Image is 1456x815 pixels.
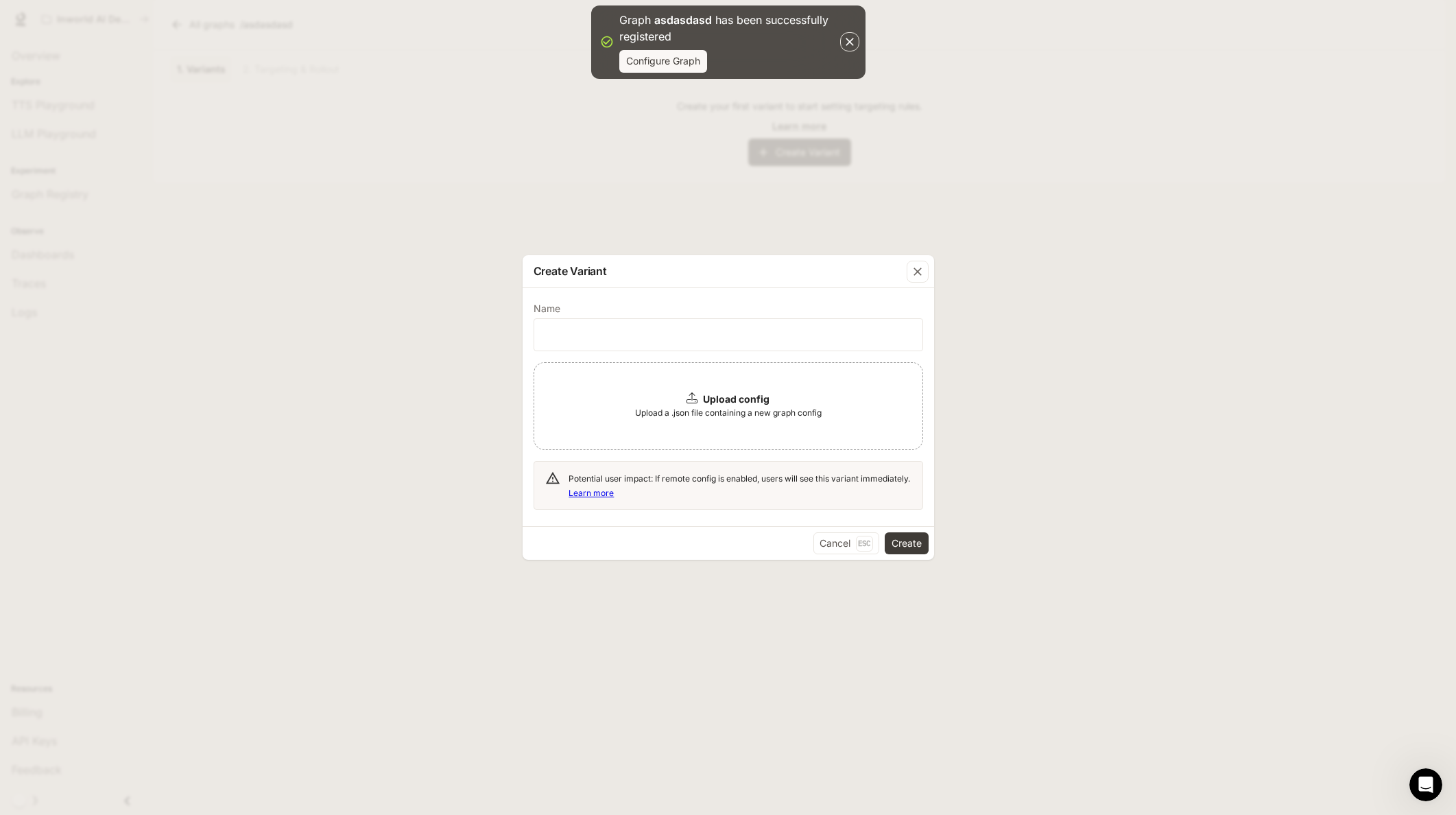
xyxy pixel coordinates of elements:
button: CancelEsc [813,532,879,554]
a: Learn more [569,488,614,498]
button: Create [885,532,929,554]
p: asdasdasd [654,13,712,27]
span: Potential user impact: If remote config is enabled, users will see this variant immediately. [569,473,910,498]
span: Upload a .json file containing a new graph config [635,406,822,420]
button: Configure Graph [619,50,707,73]
p: Name [534,304,560,314]
p: Esc [856,536,873,551]
b: Upload config [703,393,769,405]
p: Create Variant [534,263,607,279]
p: Graph has been successfully registered [619,12,837,45]
iframe: Intercom live chat [1409,768,1442,801]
